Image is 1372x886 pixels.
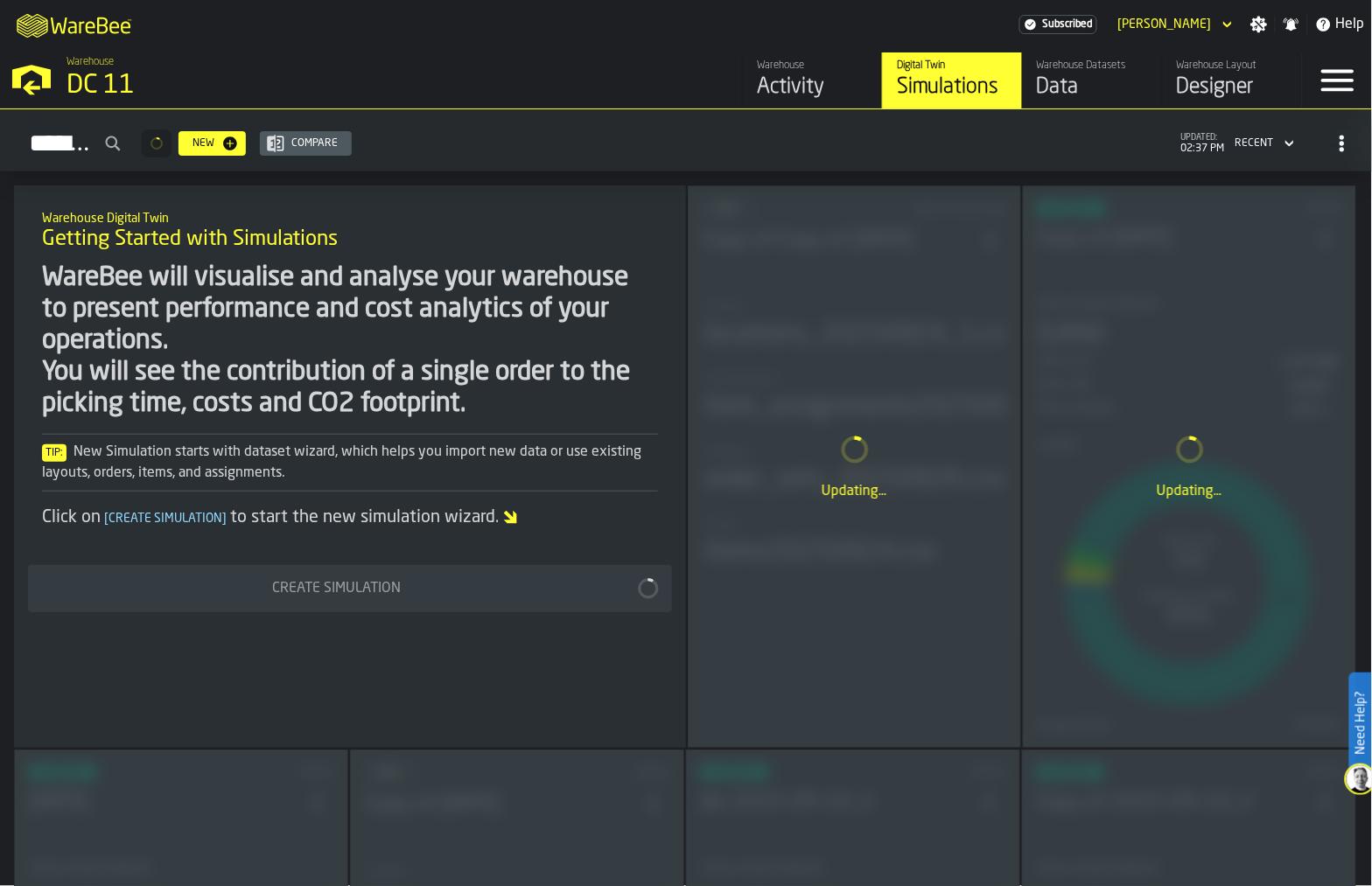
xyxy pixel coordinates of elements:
[1235,137,1274,150] div: DropdownMenuValue-4
[1019,15,1097,34] a: link-to-/wh/i/2e91095d-d0fa-471d-87cf-b9f7f81665fc/settings/billing
[757,59,868,72] div: Warehouse
[1243,16,1275,33] label: button-toggle-Settings
[66,70,539,101] div: DC 11
[897,59,1008,72] div: Digital Twin
[1276,16,1307,33] label: button-toggle-Notifications
[757,73,868,101] div: Activity
[1111,14,1236,35] div: DropdownMenuValue-Kim Jonsson
[14,185,686,748] div: ItemListCard-
[28,565,672,612] button: button-Create Simulation
[1228,133,1298,154] div: DropdownMenuValue-4
[1118,17,1212,31] div: DropdownMenuValue-Kim Jonsson
[688,185,1021,748] div: ItemListCard-DashboardItemContainer
[42,442,658,484] div: New Simulation starts with dataset wizard, which helps you import new data or use existing layout...
[42,506,658,530] div: Click on to start the new simulation wizard.
[66,56,114,68] span: Warehouse
[1038,481,1341,502] div: Updating...
[1181,133,1225,143] span: updated:
[42,208,658,226] h2: Sub Title
[284,137,345,150] div: Compare
[897,73,1008,101] div: Simulations
[185,137,221,150] div: New
[222,513,227,525] span: ]
[1177,59,1288,72] div: Warehouse Layout
[1037,59,1148,72] div: Warehouse Datasets
[1023,185,1356,748] div: ItemListCard-DashboardItemContainer
[1177,73,1288,101] div: Designer
[1043,18,1093,31] span: Subscribed
[42,226,338,254] span: Getting Started with Simulations
[260,131,352,156] button: button-Compare
[882,52,1022,108] a: link-to-/wh/i/2e91095d-d0fa-471d-87cf-b9f7f81665fc/simulations
[1351,674,1370,772] label: Need Help?
[101,513,230,525] span: Create Simulation
[28,199,672,262] div: title-Getting Started with Simulations
[1019,15,1097,34] div: Menu Subscription
[38,578,635,599] div: Create Simulation
[1181,143,1225,155] span: 02:37 PM
[1037,73,1148,101] div: Data
[1308,14,1372,35] label: button-toggle-Help
[135,129,178,157] div: ButtonLoadMore-Loading...-Prev-First-Last
[742,52,882,108] a: link-to-/wh/i/2e91095d-d0fa-471d-87cf-b9f7f81665fc/feed/
[1162,52,1302,108] a: link-to-/wh/i/2e91095d-d0fa-471d-87cf-b9f7f81665fc/designer
[1336,14,1365,35] span: Help
[104,513,108,525] span: [
[1303,52,1372,108] label: button-toggle-Menu
[703,481,1006,502] div: Updating...
[178,131,246,156] button: button-New
[1022,52,1162,108] a: link-to-/wh/i/2e91095d-d0fa-471d-87cf-b9f7f81665fc/data
[42,262,658,420] div: WareBee will visualise and analyse your warehouse to present performance and cost analytics of yo...
[42,444,66,462] span: Tip:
